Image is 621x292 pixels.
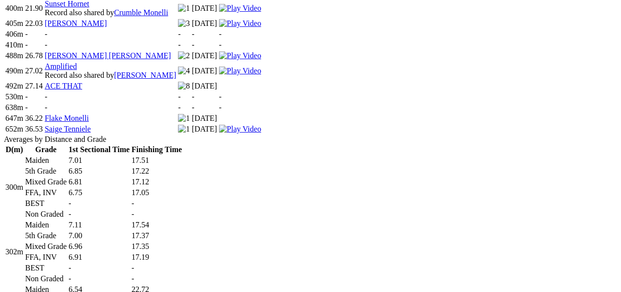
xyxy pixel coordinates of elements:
a: [PERSON_NAME] [114,71,176,79]
td: BEST [24,199,67,208]
text: 36.53 [25,125,43,133]
img: Play Video [219,67,261,75]
td: - [24,92,43,102]
td: 6.96 [68,242,130,251]
td: 488m [5,51,23,61]
td: - [68,263,130,273]
td: Maiden [24,156,67,165]
img: Play Video [219,125,261,134]
td: 405m [5,19,23,28]
td: - [219,103,262,112]
td: 652m [5,124,23,134]
td: 17.22 [131,166,182,176]
td: - [219,92,262,102]
a: Saige Tenniele [44,125,90,133]
text: [DATE] [192,4,217,12]
div: Averages by Distance and Grade [4,135,617,144]
td: BEST [24,263,67,273]
td: Mixed Grade [24,242,67,251]
td: - [219,29,262,39]
a: View replay [219,19,261,27]
td: 6.81 [68,177,130,187]
img: 3 [178,19,190,28]
td: 17.35 [131,242,182,251]
td: 647m [5,113,23,123]
td: - [131,209,182,219]
td: 490m [5,62,23,80]
td: 300m [5,156,23,219]
th: D(m) [5,145,23,155]
td: 17.54 [131,220,182,230]
a: Flake Monelli [44,114,89,122]
img: 4 [178,67,190,75]
a: ACE THAT [44,82,82,90]
td: FFA, INV [24,252,67,262]
td: 302m [5,220,23,284]
td: 6.85 [68,166,130,176]
a: [PERSON_NAME] [PERSON_NAME] [44,51,171,60]
td: 17.19 [131,252,182,262]
img: 8 [178,82,190,90]
a: Amplified [44,62,77,70]
th: Finishing Time [131,145,182,155]
text: [DATE] [192,19,217,27]
td: - [44,103,177,112]
td: 17.51 [131,156,182,165]
td: 6.75 [68,188,130,198]
th: Grade [24,145,67,155]
td: - [177,103,190,112]
img: Play Video [219,51,261,60]
text: [DATE] [192,114,217,122]
td: 17.05 [131,188,182,198]
td: - [177,40,190,50]
td: 17.12 [131,177,182,187]
th: 1st Sectional Time [68,145,130,155]
td: - [191,29,218,39]
td: 638m [5,103,23,112]
text: [DATE] [192,67,217,75]
a: View replay [219,125,261,133]
a: View replay [219,4,261,12]
td: - [24,29,43,39]
img: Play Video [219,19,261,28]
td: Maiden [24,220,67,230]
a: View replay [219,67,261,75]
td: 7.00 [68,231,130,241]
text: 26.78 [25,51,43,60]
img: Play Video [219,4,261,13]
td: - [131,199,182,208]
td: 530m [5,92,23,102]
span: Record also shared by [44,8,168,17]
td: - [44,29,177,39]
td: 7.11 [68,220,130,230]
text: [DATE] [192,125,217,133]
td: - [68,199,130,208]
a: [PERSON_NAME] [44,19,107,27]
text: 21.90 [25,4,43,12]
a: Crumble Monelli [114,8,168,17]
td: 492m [5,81,23,91]
td: - [68,209,130,219]
text: [DATE] [192,82,217,90]
img: 1 [178,125,190,134]
text: 27.02 [25,67,43,75]
img: 1 [178,4,190,13]
text: 36.22 [25,114,43,122]
td: 17.37 [131,231,182,241]
td: - [24,40,43,50]
td: 7.01 [68,156,130,165]
td: - [44,92,177,102]
td: - [191,92,218,102]
td: - [219,40,262,50]
td: - [131,274,182,284]
td: Non Graded [24,209,67,219]
text: 22.03 [25,19,43,27]
td: Mixed Grade [24,177,67,187]
td: 5th Grade [24,166,67,176]
img: 1 [178,114,190,123]
td: - [24,103,43,112]
td: Non Graded [24,274,67,284]
img: 2 [178,51,190,60]
td: - [191,103,218,112]
td: - [68,274,130,284]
